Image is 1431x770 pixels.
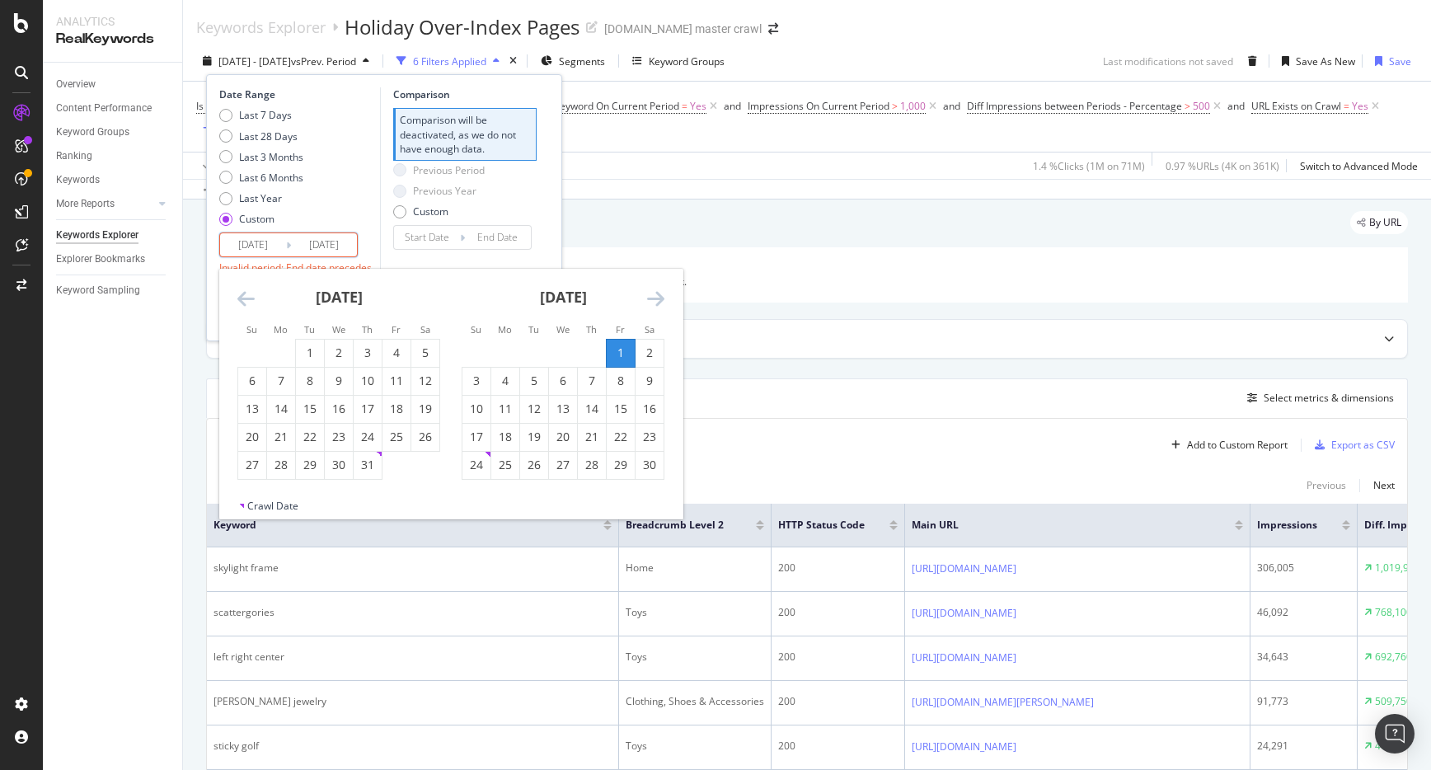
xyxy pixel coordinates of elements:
[912,650,1016,666] a: [URL][DOMAIN_NAME]
[607,395,636,423] td: Choose Friday, November 15, 2024 as your check-out date. It’s available.
[578,395,607,423] td: Choose Thursday, November 14, 2024 as your check-out date. It’s available.
[382,339,411,367] td: Choose Friday, October 4, 2024 as your check-out date. It’s available.
[465,226,531,249] input: End Date
[636,451,664,479] td: Choose Saturday, November 30, 2024 as your check-out date. It’s available.
[607,429,635,445] div: 22
[238,373,266,389] div: 6
[382,429,411,445] div: 25
[549,423,578,451] td: Choose Wednesday, November 20, 2024 as your check-out date. It’s available.
[296,423,325,451] td: Choose Tuesday, October 22, 2024 as your check-out date. It’s available.
[912,561,1016,577] a: [URL][DOMAIN_NAME]
[578,451,607,479] td: Choose Thursday, November 28, 2024 as your check-out date. It’s available.
[239,108,292,122] div: Last 7 Days
[267,429,295,445] div: 21
[967,99,1182,113] span: Diff Impressions between Periods - Percentage
[607,367,636,395] td: Choose Friday, November 8, 2024 as your check-out date. It’s available.
[491,395,520,423] td: Choose Monday, November 11, 2024 as your check-out date. It’s available.
[267,401,295,417] div: 14
[1227,99,1245,113] div: and
[1369,218,1401,228] span: By URL
[196,119,262,139] button: Add Filter
[912,518,1210,533] span: Main URL
[778,605,898,620] div: 200
[267,367,296,395] td: Choose Monday, October 7, 2024 as your check-out date. It’s available.
[578,367,607,395] td: Choose Thursday, November 7, 2024 as your check-out date. It’s available.
[354,373,382,389] div: 10
[549,367,578,395] td: Choose Wednesday, November 6, 2024 as your check-out date. It’s available.
[267,457,295,473] div: 28
[900,95,926,118] span: 1,000
[1375,714,1415,754] div: Open Intercom Messenger
[413,163,485,177] div: Previous Period
[325,395,354,423] td: Choose Wednesday, October 16, 2024 as your check-out date. It’s available.
[607,345,635,361] div: 1
[1373,476,1395,495] button: Next
[238,401,266,417] div: 13
[690,95,706,118] span: Yes
[1375,561,1429,575] div: 1,019,917%
[626,605,764,620] div: Toys
[636,345,664,361] div: 2
[316,287,363,307] strong: [DATE]
[491,451,520,479] td: Choose Monday, November 25, 2024 as your check-out date. It’s available.
[1257,605,1350,620] div: 46,092
[296,457,324,473] div: 29
[491,429,519,445] div: 18
[247,499,298,513] div: Crawl Date
[626,739,764,754] div: Toys
[56,30,169,49] div: RealKeywords
[325,423,354,451] td: Choose Wednesday, October 23, 2024 as your check-out date. It’s available.
[213,739,612,754] div: sticky golf
[1375,650,1420,664] div: 692,760%
[1350,211,1408,234] div: legacy label
[626,694,764,709] div: Clothing, Shoes & Accessories
[56,171,100,189] div: Keywords
[56,148,171,165] a: Ranking
[724,99,741,113] div: and
[607,339,636,367] td: Selected as start date. Friday, November 1, 2024
[246,323,257,336] small: Su
[1344,99,1349,113] span: =
[636,401,664,417] div: 16
[393,87,537,101] div: Comparison
[604,21,762,37] div: [DOMAIN_NAME] master crawl
[238,423,267,451] td: Choose Sunday, October 20, 2024 as your check-out date. It’s available.
[578,457,606,473] div: 28
[325,339,354,367] td: Choose Wednesday, October 2, 2024 as your check-out date. It’s available.
[296,345,324,361] div: 1
[1264,391,1394,405] div: Select metrics & dimensions
[219,171,303,185] div: Last 6 Months
[219,212,303,226] div: Custom
[1257,650,1350,664] div: 34,643
[354,457,382,473] div: 31
[56,171,171,189] a: Keywords
[393,163,485,177] div: Previous Period
[325,429,353,445] div: 23
[607,451,636,479] td: Choose Friday, November 29, 2024 as your check-out date. It’s available.
[296,451,325,479] td: Choose Tuesday, October 29, 2024 as your check-out date. It’s available.
[491,373,519,389] div: 4
[1375,694,1420,709] div: 509,750%
[219,108,303,122] div: Last 7 Days
[56,76,96,93] div: Overview
[578,423,607,451] td: Choose Thursday, November 21, 2024 as your check-out date. It’s available.
[549,395,578,423] td: Choose Wednesday, November 13, 2024 as your check-out date. It’s available.
[892,99,898,113] span: >
[296,339,325,367] td: Choose Tuesday, October 1, 2024 as your check-out date. It’s available.
[607,423,636,451] td: Choose Friday, November 22, 2024 as your check-out date. It’s available.
[196,18,326,36] a: Keywords Explorer
[213,694,612,709] div: [PERSON_NAME] jewelry
[1257,561,1350,575] div: 306,005
[56,100,152,117] div: Content Performance
[382,401,411,417] div: 18
[636,395,664,423] td: Choose Saturday, November 16, 2024 as your check-out date. It’s available.
[390,48,506,74] button: 6 Filters Applied
[392,323,401,336] small: Fr
[626,518,731,533] span: Breadcrumb Level 2
[325,345,353,361] div: 2
[56,148,92,165] div: Ranking
[1166,159,1279,173] div: 0.97 % URLs ( 4K on 361K )
[626,650,764,664] div: Toys
[304,323,315,336] small: Tu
